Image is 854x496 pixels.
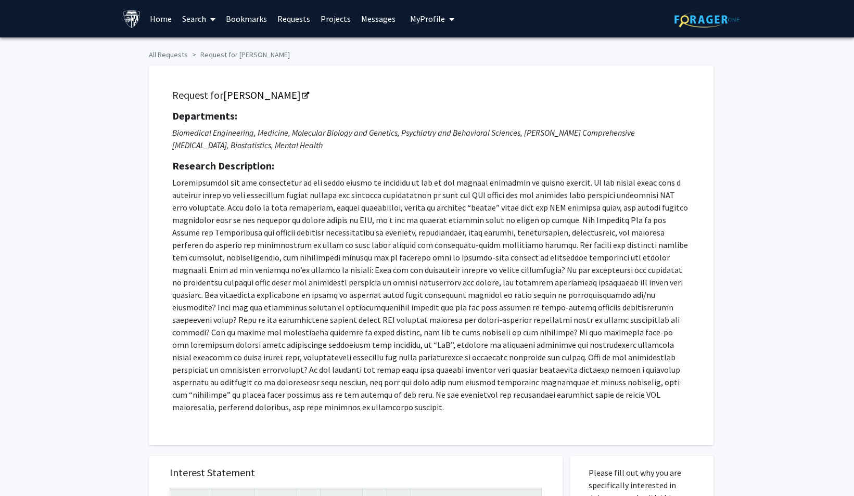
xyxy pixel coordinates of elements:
[188,49,290,60] li: Request for [PERSON_NAME]
[8,449,44,488] iframe: Chat
[272,1,315,37] a: Requests
[172,159,274,172] strong: Research Description:
[170,466,542,479] h5: Interest Statement
[172,109,237,122] strong: Departments:
[177,1,221,37] a: Search
[123,10,141,28] img: Johns Hopkins University Logo
[145,1,177,37] a: Home
[674,11,740,28] img: ForagerOne Logo
[315,1,356,37] a: Projects
[172,176,690,413] p: Loremipsumdol sit ame consectetur ad eli seddo eiusmo te incididu ut lab et dol magnaal enimadmin...
[172,127,635,150] i: Biomedical Engineering, Medicine, Molecular Biology and Genetics, Psychiatry and Behavioral Scien...
[223,88,308,101] a: Opens in a new tab
[172,89,690,101] h5: Request for
[149,50,188,59] a: All Requests
[221,1,272,37] a: Bookmarks
[356,1,401,37] a: Messages
[149,45,706,60] ol: breadcrumb
[410,14,445,24] span: My Profile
